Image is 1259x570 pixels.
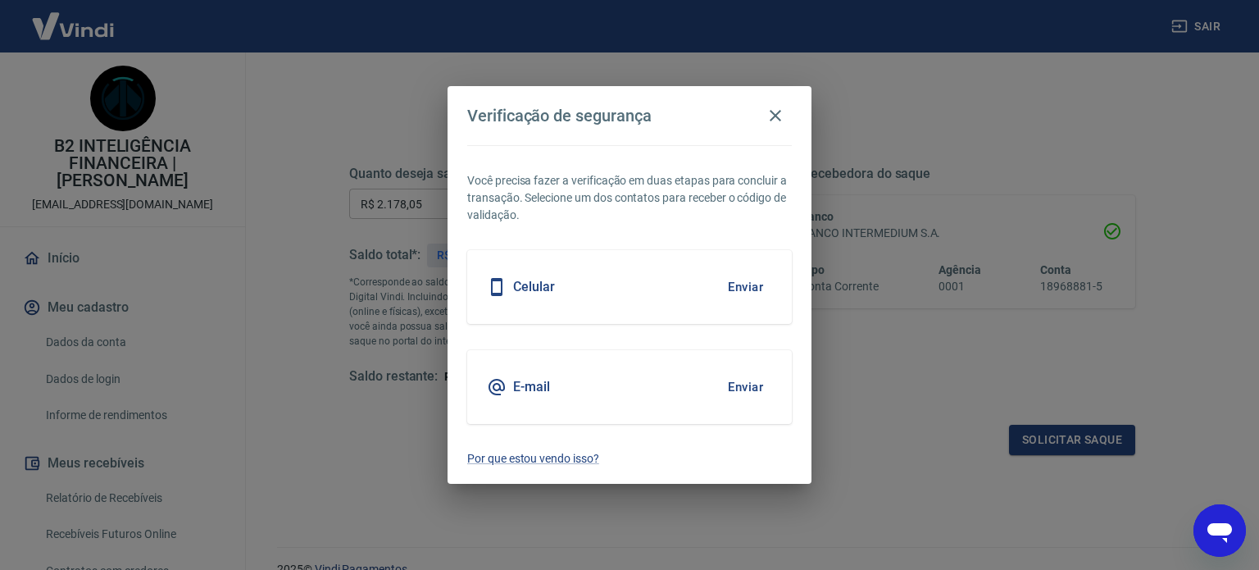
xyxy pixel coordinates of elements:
[719,370,772,404] button: Enviar
[467,450,792,467] a: Por que estou vendo isso?
[467,106,652,125] h4: Verificação de segurança
[513,379,550,395] h5: E-mail
[513,279,555,295] h5: Celular
[467,172,792,224] p: Você precisa fazer a verificação em duas etapas para concluir a transação. Selecione um dos conta...
[719,270,772,304] button: Enviar
[1193,504,1246,557] iframe: Botão para abrir a janela de mensagens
